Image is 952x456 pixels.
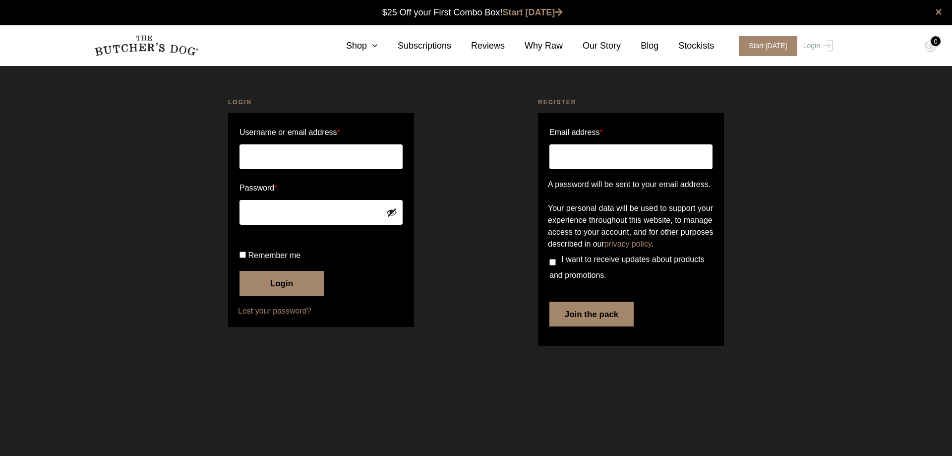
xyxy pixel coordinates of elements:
div: 0 [931,36,941,46]
a: Blog [621,39,658,53]
span: Remember me [248,251,300,260]
span: I want to receive updates about products and promotions. [549,255,705,279]
input: Remember me [239,252,246,258]
p: Your personal data will be used to support your experience throughout this website, to manage acc... [548,202,714,250]
h2: Login [228,97,414,107]
h2: Register [538,97,724,107]
a: Our Story [563,39,621,53]
a: Lost your password? [238,305,404,317]
a: Start [DATE] [503,7,563,17]
label: Email address [549,125,603,140]
a: close [935,6,942,18]
a: Shop [326,39,378,53]
input: I want to receive updates about products and promotions. [549,259,556,265]
a: Start [DATE] [729,36,801,56]
a: Stockists [658,39,714,53]
button: Join the pack [549,302,634,326]
a: Login [801,36,833,56]
img: TBD_Cart-Empty.png [925,40,937,53]
label: Username or email address [239,125,403,140]
label: Password [239,180,403,196]
a: Subscriptions [378,39,451,53]
button: Show password [386,207,397,218]
p: A password will be sent to your email address. [548,179,714,191]
a: Why Raw [505,39,563,53]
a: privacy policy [604,240,652,248]
button: Login [239,271,324,296]
span: Start [DATE] [739,36,797,56]
a: Reviews [451,39,505,53]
